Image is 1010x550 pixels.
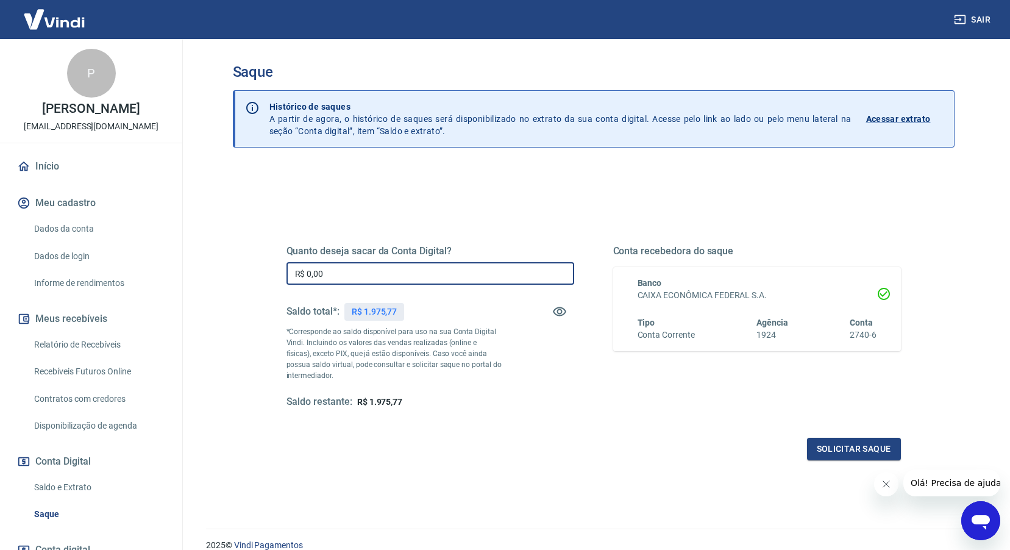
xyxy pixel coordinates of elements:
img: Vindi [15,1,94,38]
h6: 2740-6 [850,329,877,341]
h6: CAIXA ECONÔMICA FEDERAL S.A. [638,289,877,302]
h5: Saldo total*: [286,305,340,318]
a: Vindi Pagamentos [234,540,303,550]
a: Dados da conta [29,216,168,241]
button: Meus recebíveis [15,305,168,332]
iframe: Mensagem da empresa [903,470,1000,496]
iframe: Fechar mensagem [874,472,898,496]
p: [EMAIL_ADDRESS][DOMAIN_NAME] [24,120,158,133]
div: P [67,49,116,98]
h6: Conta Corrente [638,329,695,341]
a: Recebíveis Futuros Online [29,359,168,384]
p: [PERSON_NAME] [42,102,140,115]
button: Meu cadastro [15,190,168,216]
p: A partir de agora, o histórico de saques será disponibilizado no extrato da sua conta digital. Ac... [269,101,852,137]
button: Solicitar saque [807,438,901,460]
button: Conta Digital [15,448,168,475]
iframe: Botão para abrir a janela de mensagens [961,501,1000,540]
h6: 1924 [756,329,788,341]
span: Agência [756,318,788,327]
p: R$ 1.975,77 [352,305,397,318]
a: Acessar extrato [866,101,944,137]
a: Relatório de Recebíveis [29,332,168,357]
a: Disponibilização de agenda [29,413,168,438]
a: Informe de rendimentos [29,271,168,296]
h5: Quanto deseja sacar da Conta Digital? [286,245,574,257]
a: Contratos com credores [29,387,168,412]
a: Saque [29,502,168,527]
p: *Corresponde ao saldo disponível para uso na sua Conta Digital Vindi. Incluindo os valores das ve... [286,326,502,381]
span: Conta [850,318,873,327]
h5: Conta recebedora do saque [613,245,901,257]
a: Dados de login [29,244,168,269]
h5: Saldo restante: [286,396,352,409]
span: Tipo [638,318,655,327]
button: Sair [951,9,995,31]
a: Início [15,153,168,180]
a: Saldo e Extrato [29,475,168,500]
p: Acessar extrato [866,113,931,125]
p: Histórico de saques [269,101,852,113]
span: R$ 1.975,77 [357,397,402,407]
span: Banco [638,278,662,288]
h3: Saque [233,63,955,80]
span: Olá! Precisa de ajuda? [7,9,102,18]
